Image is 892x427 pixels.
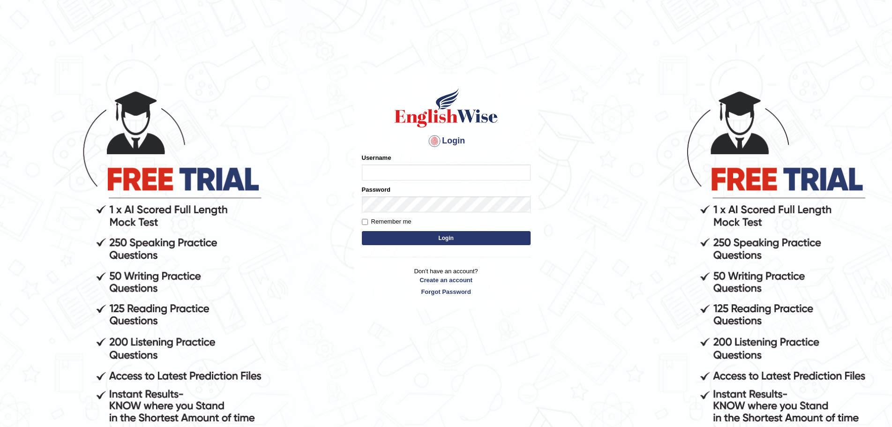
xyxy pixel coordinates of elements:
a: Forgot Password [362,287,531,296]
label: Remember me [362,217,412,226]
input: Remember me [362,219,368,225]
p: Don't have an account? [362,267,531,296]
h4: Login [362,134,531,149]
a: Create an account [362,276,531,285]
label: Password [362,185,390,194]
img: Logo of English Wise sign in for intelligent practice with AI [393,87,500,129]
label: Username [362,153,391,162]
button: Login [362,231,531,245]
